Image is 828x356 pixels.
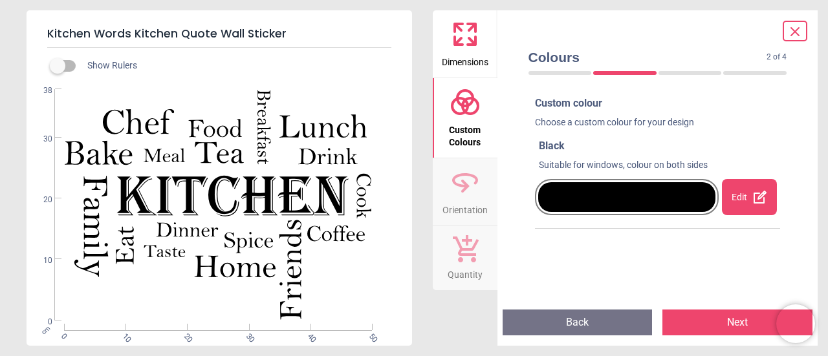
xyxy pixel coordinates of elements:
span: 0 [28,317,52,328]
span: 20 [181,331,190,340]
span: Custom colour [535,97,602,109]
span: Quantity [448,262,483,282]
button: Dimensions [433,10,497,78]
div: Edit [722,179,777,215]
button: Quantity [433,225,497,290]
span: 0 [58,331,67,340]
button: Back [503,309,653,335]
span: Custom Colours [434,118,496,149]
span: Dimensions [442,50,488,69]
span: 10 [28,255,52,266]
span: Colours [528,48,767,67]
div: Black [539,139,781,153]
span: 20 [28,194,52,205]
button: Orientation [433,158,497,225]
span: 50 [366,331,375,340]
div: Choose a custom colour for your design [535,116,781,134]
button: Custom Colours [433,78,497,158]
div: Suitable for windows, colour on both sides [539,159,781,172]
button: Next [662,309,812,335]
span: 38 [28,85,52,96]
span: 10 [120,331,128,340]
span: 30 [28,134,52,145]
div: Show Rulers [58,58,412,74]
span: Orientation [442,198,488,217]
span: 30 [243,331,252,340]
span: 40 [305,331,313,340]
span: 2 of 4 [767,52,787,63]
h5: Kitchen Words Kitchen Quote Wall Sticker [47,21,391,48]
iframe: Brevo live chat [776,304,815,343]
span: cm [39,324,51,335]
